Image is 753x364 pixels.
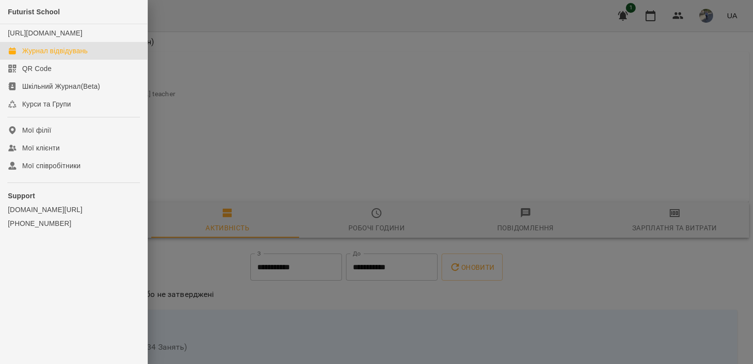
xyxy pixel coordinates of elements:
div: Мої філії [22,125,51,135]
span: Futurist School [8,8,60,16]
div: Журнал відвідувань [22,46,88,56]
div: Мої клієнти [22,143,60,153]
div: QR Code [22,64,52,73]
a: [PHONE_NUMBER] [8,218,139,228]
a: [DOMAIN_NAME][URL] [8,205,139,215]
div: Шкільний Журнал(Beta) [22,81,100,91]
a: [URL][DOMAIN_NAME] [8,29,82,37]
div: Курси та Групи [22,99,71,109]
p: Support [8,191,139,201]
div: Мої співробітники [22,161,81,171]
